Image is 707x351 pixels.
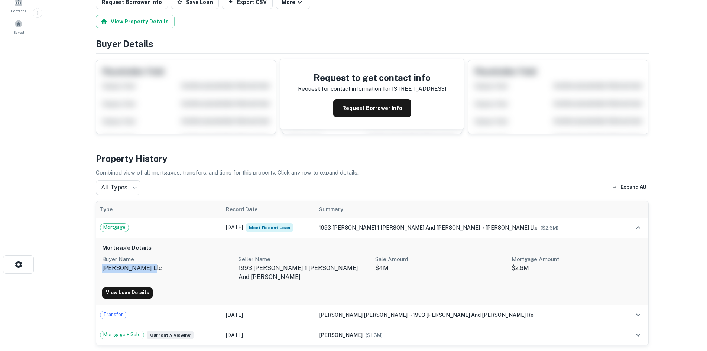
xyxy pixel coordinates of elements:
span: Transfer [100,311,126,318]
span: [PERSON_NAME] [PERSON_NAME] [319,312,408,318]
th: Type [96,201,222,218]
td: [DATE] [222,305,315,325]
td: [DATE] [222,325,315,345]
button: expand row [632,329,645,341]
button: View Property Details [96,15,175,28]
h6: Mortgage Details [102,244,642,252]
h4: Buyer Details [96,37,649,51]
h4: Request to get contact info [298,71,446,84]
span: Currently viewing [147,331,194,339]
p: [STREET_ADDRESS] [392,84,446,93]
span: ($ 1.3M ) [366,332,383,338]
div: → [319,224,619,232]
p: Request for contact information for [298,84,390,93]
p: Mortgage Amount [512,255,642,264]
iframe: Chat Widget [670,292,707,327]
a: Saved [2,17,35,37]
span: 1993 [PERSON_NAME] 1 [PERSON_NAME] and [PERSON_NAME] [319,225,480,231]
span: Saved [13,29,24,35]
div: All Types [96,180,140,195]
th: Record Date [222,201,315,218]
a: View Loan Details [102,287,153,299]
h4: Property History [96,152,649,165]
span: Contacts [11,8,26,14]
p: [PERSON_NAME] llc [102,264,233,273]
span: ($ 2.6M ) [541,225,558,231]
p: $4M [375,264,506,273]
th: Summary [315,201,623,218]
button: expand row [632,309,645,321]
button: expand row [632,221,645,234]
p: Seller Name [239,255,369,264]
span: [PERSON_NAME] [319,332,363,338]
button: Request Borrower Info [333,99,411,117]
p: Sale Amount [375,255,506,264]
p: Combined view of all mortgages, transfers, and liens for this property. Click any row to expand d... [96,168,649,177]
span: 1993 [PERSON_NAME] and [PERSON_NAME] re [413,312,534,318]
span: Mortgage + Sale [100,331,144,338]
div: → [319,311,619,319]
p: Buyer Name [102,255,233,264]
button: Expand All [610,182,649,193]
span: Mortgage [100,224,129,231]
span: Most Recent Loan [246,223,293,232]
p: 1993 [PERSON_NAME] 1 [PERSON_NAME] and [PERSON_NAME] [239,264,369,282]
span: [PERSON_NAME] llc [485,225,538,231]
p: $2.6M [512,264,642,273]
td: [DATE] [222,218,315,238]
